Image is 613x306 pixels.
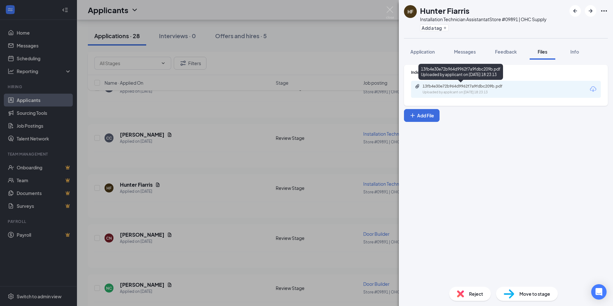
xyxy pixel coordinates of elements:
button: PlusAdd a tag [420,24,449,31]
button: ArrowLeftNew [569,5,581,17]
div: 13fb4e30e72b964d9962f7a9fdbc209b.pdf Uploaded by applicant on [DATE] 18:23:13 [418,64,503,80]
svg: Paperclip [415,84,420,89]
span: Messages [454,49,476,55]
span: Info [570,49,579,55]
div: Installation Technician Assistant at Store #09891 | OHC Supply [420,16,547,22]
span: Reject [469,290,483,297]
h1: Hunter Fiarris [420,5,469,16]
svg: ArrowRight [587,7,594,15]
div: 13fb4e30e72b964d9962f7a9fdbc209b.pdf [423,84,512,89]
svg: Download [589,85,597,93]
a: Paperclip13fb4e30e72b964d9962f7a9fdbc209b.pdfUploaded by applicant on [DATE] 18:23:13 [415,84,519,95]
div: HF [407,8,413,15]
div: Open Intercom Messenger [591,284,607,300]
svg: ArrowLeftNew [571,7,579,15]
button: Add FilePlus [404,109,440,122]
span: Move to stage [519,290,550,297]
span: Application [410,49,435,55]
svg: Plus [443,26,447,30]
span: Files [538,49,547,55]
div: Uploaded by applicant on [DATE] 18:23:13 [423,90,519,95]
svg: Ellipses [600,7,608,15]
svg: Plus [409,112,416,119]
span: Feedback [495,49,517,55]
button: ArrowRight [585,5,596,17]
div: Indeed Resume [411,70,601,75]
